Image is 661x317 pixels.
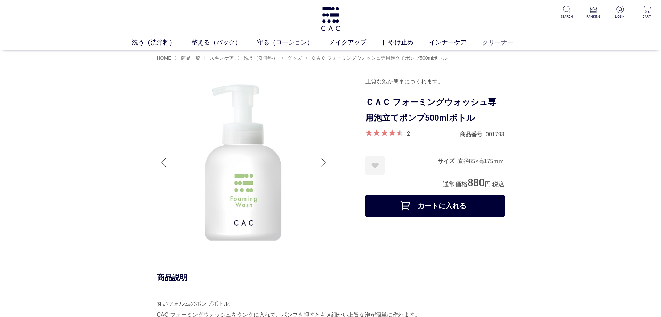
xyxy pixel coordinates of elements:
[203,55,236,62] li: 〉
[558,14,575,19] p: SEARCH
[287,55,302,61] span: グッズ
[638,6,655,19] a: CART
[612,6,629,19] a: LOGIN
[438,157,458,165] dt: サイズ
[244,55,278,61] span: 洗う（洗浄料）
[286,55,302,61] a: グッズ
[382,38,429,47] a: 日やけ止め
[612,14,629,19] p: LOGIN
[157,76,331,250] img: ＣＡＣ フォーミングウォッシュ専用泡立てポンプ500mlボトル
[281,55,304,62] li: 〉
[460,131,486,138] dt: 商品番号
[365,76,505,88] div: 上質な泡が簡単につくれます。
[320,7,341,31] img: logo
[558,6,575,19] a: SEARCH
[485,181,491,188] span: 円
[482,38,529,47] a: クリーナー
[179,55,200,61] a: 商品一覧
[365,195,505,217] button: カートに入れる
[585,14,602,19] p: RANKING
[310,55,448,61] a: ＣＡＣ フォーミングウォッシュ専用泡立てポンプ500mlボトル
[486,131,504,138] dd: 001793
[257,38,329,47] a: 守る（ローション）
[305,55,449,62] li: 〉
[458,157,505,165] dd: 直径85×高175ｍｍ
[492,181,505,188] span: 税込
[443,181,468,188] span: 通常価格
[181,55,200,61] span: 商品一覧
[157,273,505,283] div: 商品説明
[132,38,191,47] a: 洗う（洗浄料）
[429,38,482,47] a: インナーケア
[638,14,655,19] p: CART
[329,38,382,47] a: メイクアップ
[365,95,505,126] h1: ＣＡＣ フォーミングウォッシュ専用泡立てポンプ500mlボトル
[585,6,602,19] a: RANKING
[468,176,485,188] span: 880
[242,55,278,61] a: 洗う（洗浄料）
[208,55,234,61] a: スキンケア
[191,38,257,47] a: 整える（パック）
[365,156,385,175] a: お気に入りに登録する
[210,55,234,61] span: スキンケア
[157,55,171,61] a: HOME
[407,129,410,137] a: 2
[175,55,202,62] li: 〉
[237,55,280,62] li: 〉
[311,55,448,61] span: ＣＡＣ フォーミングウォッシュ専用泡立てポンプ500mlボトル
